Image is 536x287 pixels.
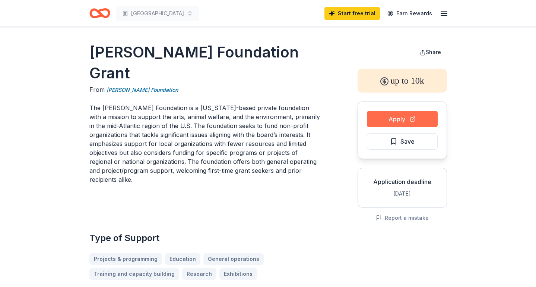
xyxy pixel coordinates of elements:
[165,253,200,265] a: Education
[89,232,322,244] h2: Type of Support
[364,189,441,198] div: [DATE]
[367,133,438,150] button: Save
[116,6,199,21] button: [GEOGRAPHIC_DATA]
[219,268,257,280] a: Exhibitions
[89,42,322,84] h1: [PERSON_NAME] Foundation Grant
[131,9,184,18] span: [GEOGRAPHIC_DATA]
[203,253,264,265] a: General operations
[426,49,441,55] span: Share
[367,111,438,127] button: Apply
[89,103,322,184] p: The [PERSON_NAME] Foundation is a [US_STATE]-based private foundation with a mission to support t...
[89,268,179,280] a: Training and capacity building
[383,7,437,20] a: Earn Rewards
[358,69,447,93] div: up to 10k
[89,253,162,265] a: Projects & programming
[364,177,441,186] div: Application deadline
[376,213,429,222] button: Report a mistake
[400,137,415,146] span: Save
[182,268,216,280] a: Research
[89,85,322,94] div: From
[89,4,110,22] a: Home
[107,85,178,94] a: [PERSON_NAME] Foundation
[324,7,380,20] a: Start free trial
[414,45,447,60] button: Share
